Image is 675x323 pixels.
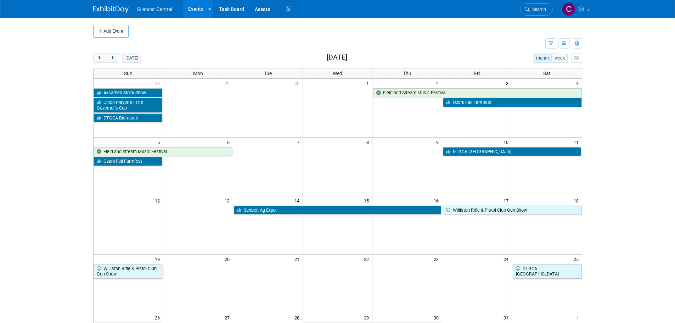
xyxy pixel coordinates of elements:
a: Aksarben Stock Show [94,88,162,98]
a: Williston Rifle & Pistol Club Gun Show [443,206,581,215]
button: [DATE] [122,54,141,63]
a: Field and Stream Music Festival [373,88,581,98]
span: Thu [403,71,411,76]
span: 24 [503,255,512,263]
span: 31 [503,313,512,322]
span: 6 [226,138,233,146]
a: Williston Rifle & Pistol Club Gun Show [94,264,162,279]
span: Wed [333,71,342,76]
span: 21 [294,255,303,263]
span: 1 [575,313,582,322]
span: 11 [573,138,582,146]
a: Sunbelt Ag Expo [234,206,441,215]
span: 28 [294,313,303,322]
span: 13 [224,196,233,205]
span: 1 [366,79,372,88]
span: 2 [435,79,442,88]
span: 9 [435,138,442,146]
a: Field and Stream Music Festival [94,147,232,156]
button: prev [93,54,106,63]
span: 18 [573,196,582,205]
img: ExhibitDay [93,6,129,13]
span: 23 [433,255,442,263]
span: 20 [224,255,233,263]
span: 12 [154,196,163,205]
button: Add Event [93,25,129,38]
span: 30 [294,79,303,88]
span: 29 [224,79,233,88]
a: DTGCA Bismarck [94,113,162,123]
button: myCustomButton [571,54,582,63]
a: Ozark Fall Farmfest [94,157,162,166]
button: week [551,54,568,63]
img: Cade Cox [562,2,575,16]
span: 27 [224,313,233,322]
a: Search [520,3,553,16]
span: 22 [363,255,372,263]
span: 15 [363,196,372,205]
span: 30 [433,313,442,322]
span: 10 [503,138,512,146]
span: 25 [573,255,582,263]
button: next [106,54,119,63]
button: month [533,54,552,63]
span: 17 [503,196,512,205]
span: Sun [124,71,133,76]
span: 3 [505,79,512,88]
span: Tue [264,71,272,76]
a: DTGCA [GEOGRAPHIC_DATA] [513,264,581,279]
span: 14 [294,196,303,205]
span: Sat [543,71,551,76]
span: 26 [154,313,163,322]
i: Personalize Calendar [574,56,579,61]
h2: [DATE] [327,54,347,61]
span: 19 [154,255,163,263]
span: 4 [575,79,582,88]
span: 28 [154,79,163,88]
span: 5 [157,138,163,146]
span: 7 [296,138,303,146]
span: 8 [366,138,372,146]
a: DTGCA [GEOGRAPHIC_DATA] [443,147,581,156]
span: 29 [363,313,372,322]
span: 16 [433,196,442,205]
a: Ozark Fall Farmfest [443,98,581,107]
span: Fri [474,71,480,76]
span: Mon [193,71,203,76]
span: Silencer Central [137,6,173,12]
span: Search [530,7,546,12]
a: Cinch Playoffs - The Governor’s Cup [94,98,162,112]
